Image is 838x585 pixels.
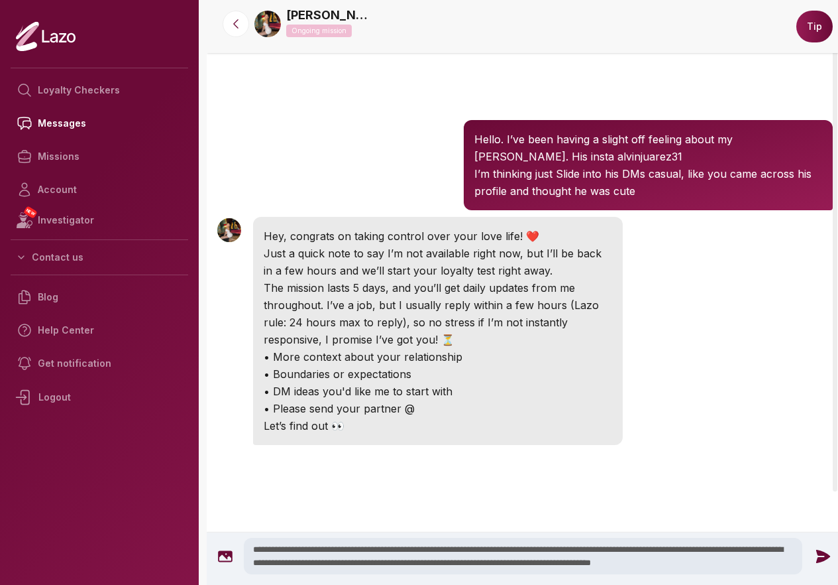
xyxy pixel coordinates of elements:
img: User avatar [217,218,241,242]
button: Contact us [11,245,188,269]
a: Help Center [11,314,188,347]
a: Account [11,173,188,206]
p: Hey, congrats on taking control over your love life! ❤️ [264,227,612,245]
button: Tip [796,11,833,42]
img: 53ea768d-6708-4c09-8be7-ba74ddaa1210 [254,11,281,37]
p: • Please send your partner @ [264,400,612,417]
p: The mission lasts 5 days, and you’ll get daily updates from me throughout. I’ve a job, but I usua... [264,279,612,348]
p: I’m thinking just Slide into his DMs casual, like you came across his profile and thought he was ... [474,165,823,200]
a: Loyalty Checkers [11,74,188,107]
p: Ongoing mission [286,25,352,37]
a: Blog [11,281,188,314]
a: NEWInvestigator [11,206,188,234]
p: Hello. I’ve been having a slight off feeling about my [PERSON_NAME]. His insta alvinjuarez31 [474,131,823,165]
p: Let’s find out 👀 [264,417,612,434]
a: [PERSON_NAME] [286,6,372,25]
a: Missions [11,140,188,173]
p: • Boundaries or expectations [264,365,612,383]
p: Just a quick note to say I’m not available right now, but I’ll be back in a few hours and we’ll s... [264,245,612,279]
p: • More context about your relationship [264,348,612,365]
a: Messages [11,107,188,140]
div: Logout [11,380,188,415]
span: NEW [23,206,38,219]
a: Get notification [11,347,188,380]
p: • DM ideas you'd like me to start with [264,383,612,400]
